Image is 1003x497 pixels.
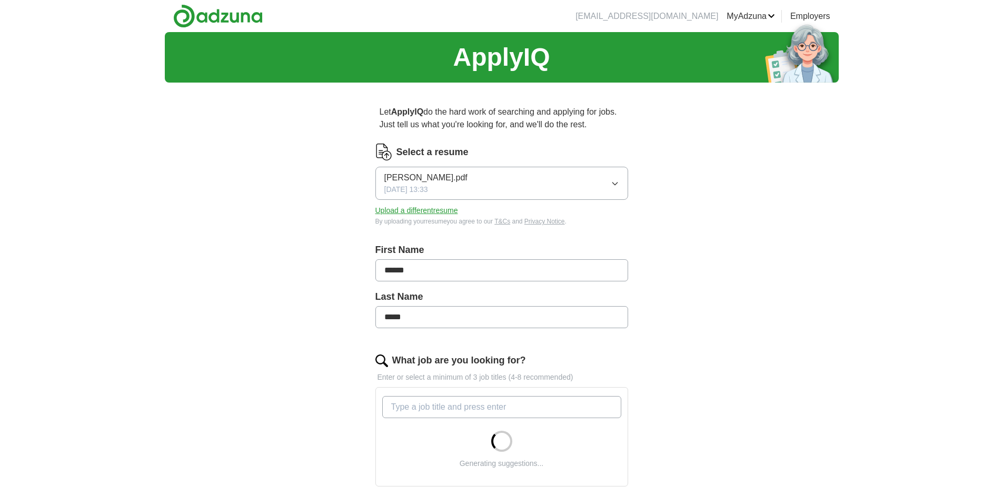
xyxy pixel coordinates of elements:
a: Privacy Notice [524,218,565,225]
button: Upload a differentresume [375,205,458,216]
p: Enter or select a minimum of 3 job titles (4-8 recommended) [375,372,628,383]
strong: ApplyIQ [391,107,423,116]
span: [PERSON_NAME].pdf [384,171,468,184]
label: Select a resume [396,145,469,159]
p: Let do the hard work of searching and applying for jobs. Just tell us what you're looking for, an... [375,102,628,135]
li: [EMAIL_ADDRESS][DOMAIN_NAME] [575,10,718,23]
h1: ApplyIQ [453,38,550,76]
img: Adzuna logo [173,4,263,28]
label: What job are you looking for? [392,353,526,368]
div: By uploading your resume you agree to our and . [375,217,628,226]
input: Type a job title and press enter [382,396,621,418]
div: Generating suggestions... [460,458,544,469]
a: MyAdzuna [727,10,775,23]
a: Employers [790,10,830,23]
button: [PERSON_NAME].pdf[DATE] 13:33 [375,167,628,200]
img: search.png [375,354,388,367]
a: T&Cs [494,218,510,225]
span: [DATE] 13:33 [384,184,428,195]
img: CV Icon [375,144,392,160]
label: Last Name [375,290,628,304]
label: First Name [375,243,628,257]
